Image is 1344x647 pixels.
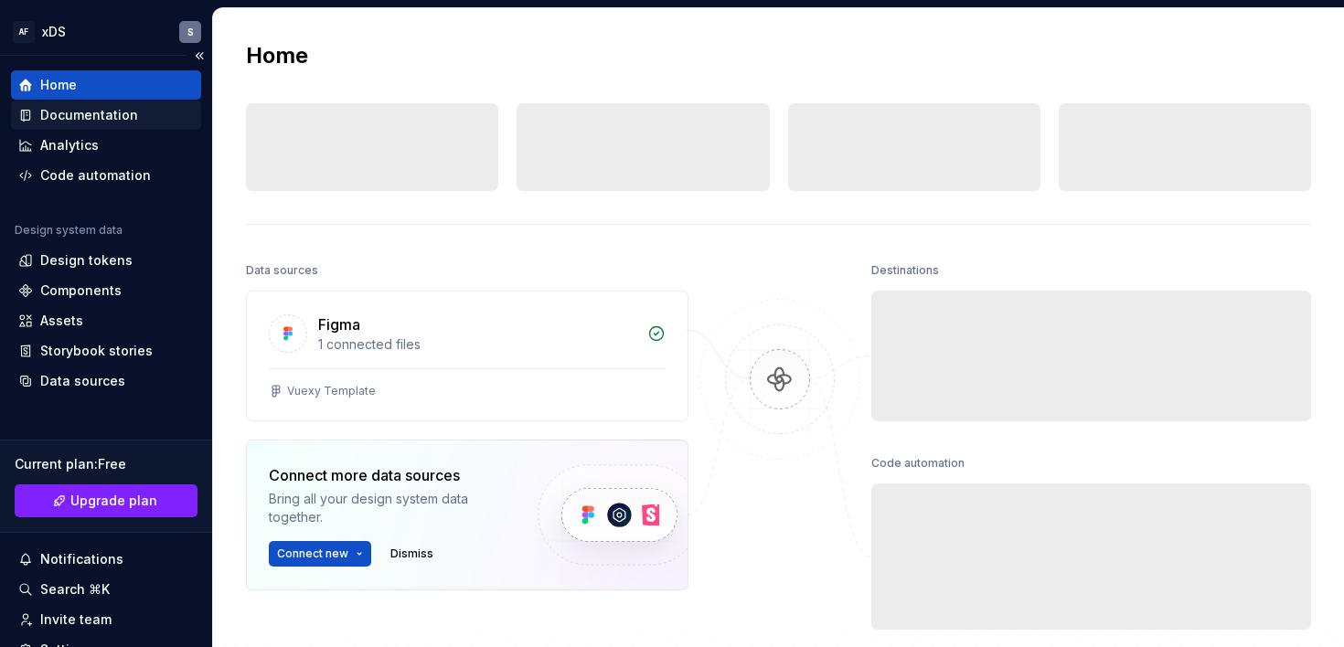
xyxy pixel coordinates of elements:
div: Current plan : Free [15,455,197,473]
div: Design system data [15,223,123,238]
div: S [187,25,194,39]
a: Data sources [11,366,201,396]
div: Figma [318,313,360,335]
a: Components [11,276,201,305]
div: Search ⌘K [40,580,110,599]
a: Code automation [11,161,201,190]
div: Design tokens [40,251,133,270]
button: Dismiss [382,541,442,567]
a: Design tokens [11,246,201,275]
div: Code automation [40,166,151,185]
div: Notifications [40,550,123,568]
a: Storybook stories [11,336,201,366]
div: Storybook stories [40,342,153,360]
div: Destinations [871,258,939,283]
h2: Home [246,41,308,70]
a: Analytics [11,131,201,160]
div: Assets [40,312,83,330]
div: Connect more data sources [269,464,507,486]
div: AF [13,21,35,43]
div: Code automation [871,451,965,476]
div: 1 connected files [318,335,636,354]
div: Data sources [40,372,125,390]
div: Components [40,281,122,300]
button: AFxDSS [4,12,208,51]
a: Home [11,70,201,100]
span: Dismiss [390,546,433,561]
a: Invite team [11,605,201,634]
div: Vuexy Template [287,384,376,398]
div: Home [40,76,77,94]
button: Connect new [269,541,371,567]
button: Search ⌘K [11,575,201,604]
span: Upgrade plan [70,492,157,510]
button: Collapse sidebar [187,43,212,69]
a: Documentation [11,101,201,130]
div: Data sources [246,258,318,283]
div: Invite team [40,610,112,629]
button: Notifications [11,545,201,574]
div: Bring all your design system data together. [269,490,507,526]
a: Assets [11,306,201,335]
div: Analytics [40,136,99,154]
a: Upgrade plan [15,484,197,517]
a: Figma1 connected filesVuexy Template [246,291,688,421]
div: Documentation [40,106,138,124]
span: Connect new [277,546,348,561]
div: xDS [42,23,66,41]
